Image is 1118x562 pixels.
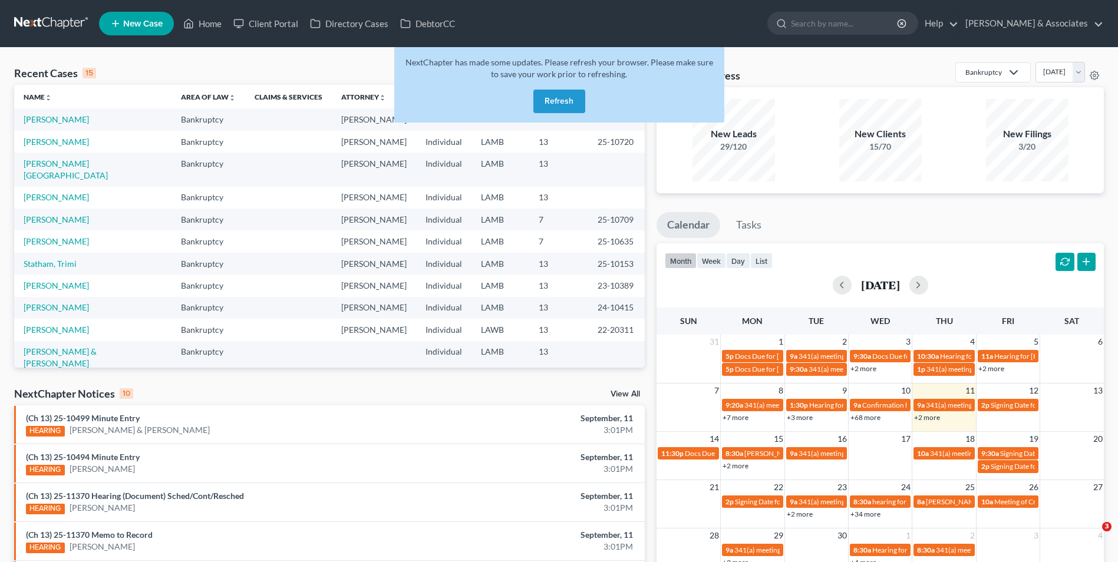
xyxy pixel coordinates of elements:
[588,275,645,296] td: 23-10389
[969,335,976,349] span: 4
[227,13,304,34] a: Client Portal
[926,497,1013,506] span: [PERSON_NAME] - Criminal
[332,131,416,153] td: [PERSON_NAME]
[708,528,720,543] span: 28
[438,529,633,541] div: September, 11
[24,302,89,312] a: [PERSON_NAME]
[926,365,1097,373] span: 341(a) meeting for [PERSON_NAME] [PERSON_NAME]
[332,319,416,340] td: [PERSON_NAME]
[723,413,748,422] a: +7 more
[872,497,963,506] span: hearing for [PERSON_NAME]
[172,209,245,230] td: Bankruptcy
[790,401,808,409] span: 1:30p
[657,212,720,238] a: Calendar
[790,449,797,458] span: 9a
[964,384,976,398] span: 11
[862,401,996,409] span: Confirmation hearing for [PERSON_NAME]
[850,510,880,518] a: +34 more
[172,341,245,375] td: Bankruptcy
[471,209,529,230] td: LAMB
[438,412,633,424] div: September, 11
[332,209,416,230] td: [PERSON_NAME]
[416,187,471,209] td: Individual
[529,319,588,340] td: 13
[26,452,140,462] a: (Ch 13) 25-10494 Minute Entry
[839,127,922,141] div: New Clients
[981,497,993,506] span: 10a
[123,19,163,28] span: New Case
[529,275,588,296] td: 13
[861,279,900,291] h2: [DATE]
[790,352,797,361] span: 9a
[529,253,588,275] td: 13
[930,449,1044,458] span: 341(a) meeting for [PERSON_NAME]
[24,137,89,147] a: [PERSON_NAME]
[529,297,588,319] td: 13
[773,528,784,543] span: 29
[725,449,743,458] span: 8:30a
[588,319,645,340] td: 22-20311
[725,546,733,554] span: 9a
[172,131,245,153] td: Bankruptcy
[836,480,848,494] span: 23
[725,497,734,506] span: 2p
[725,365,734,373] span: 5p
[742,316,763,326] span: Mon
[45,94,52,101] i: unfold_more
[1097,335,1104,349] span: 6
[964,432,976,446] span: 18
[332,108,416,130] td: [PERSON_NAME]
[986,141,1068,153] div: 3/20
[726,253,750,269] button: day
[471,275,529,296] td: LAMB
[172,297,245,319] td: Bankruptcy
[936,316,953,326] span: Thu
[416,153,471,186] td: Individual
[735,352,832,361] span: Docs Due for [PERSON_NAME]
[965,67,1002,77] div: Bankruptcy
[959,13,1103,34] a: [PERSON_NAME] & Associates
[471,131,529,153] td: LAMB
[787,413,813,422] a: +3 more
[332,230,416,252] td: [PERSON_NAME]
[692,141,775,153] div: 29/120
[981,401,990,409] span: 2p
[172,108,245,130] td: Bankruptcy
[787,510,813,518] a: +2 more
[777,335,784,349] span: 1
[24,236,89,246] a: [PERSON_NAME]
[172,230,245,252] td: Bankruptcy
[917,352,939,361] span: 10:30a
[744,401,858,409] span: 341(a) meeting for [PERSON_NAME]
[332,187,416,209] td: [PERSON_NAME]
[685,449,782,458] span: Docs Due for [PERSON_NAME]
[172,275,245,296] td: Bankruptcy
[708,480,720,494] span: 21
[70,502,135,514] a: [PERSON_NAME]
[438,502,633,514] div: 3:01PM
[661,449,684,458] span: 11:30p
[735,365,832,373] span: Docs Due for [PERSON_NAME]
[24,259,77,269] a: Statham, Trimi
[790,365,807,373] span: 9:30a
[940,352,1032,361] span: Hearing for [PERSON_NAME]
[529,187,588,209] td: 13
[1078,522,1106,550] iframe: Intercom live chat
[529,153,588,186] td: 13
[1028,480,1040,494] span: 26
[1033,528,1040,543] span: 3
[905,335,912,349] span: 3
[416,209,471,230] td: Individual
[83,68,96,78] div: 15
[1064,316,1079,326] span: Sat
[777,384,784,398] span: 8
[416,131,471,153] td: Individual
[611,390,640,398] a: View All
[917,449,929,458] span: 10a
[1028,384,1040,398] span: 12
[70,463,135,475] a: [PERSON_NAME]
[978,364,1004,373] a: +2 more
[181,92,236,101] a: Area of Lawunfold_more
[332,153,416,186] td: [PERSON_NAME]
[1002,316,1014,326] span: Fri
